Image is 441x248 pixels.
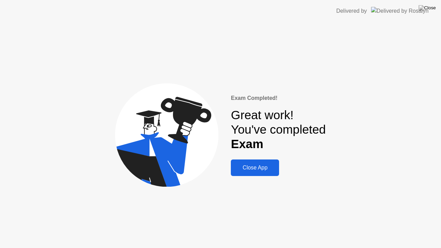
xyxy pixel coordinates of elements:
[233,165,277,171] div: Close App
[231,108,326,152] div: Great work! You've completed
[336,7,367,15] div: Delivered by
[419,5,436,11] img: Close
[371,7,429,15] img: Delivered by Rosalyn
[231,137,263,151] b: Exam
[231,94,326,102] div: Exam Completed!
[231,159,279,176] button: Close App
